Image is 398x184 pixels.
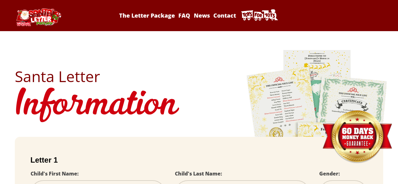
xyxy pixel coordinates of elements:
[15,84,384,127] h1: Information
[15,8,62,26] img: Santa Letter Logo
[212,12,237,19] a: Contact
[15,69,384,84] h2: Santa Letter
[31,170,79,177] label: Child's First Name:
[319,170,340,177] label: Gender:
[177,12,191,19] a: FAQ
[322,110,393,164] img: Money Back Guarantee
[175,170,222,177] label: Child's Last Name:
[31,156,368,164] h2: Letter 1
[193,12,211,19] a: News
[118,12,176,19] a: The Letter Package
